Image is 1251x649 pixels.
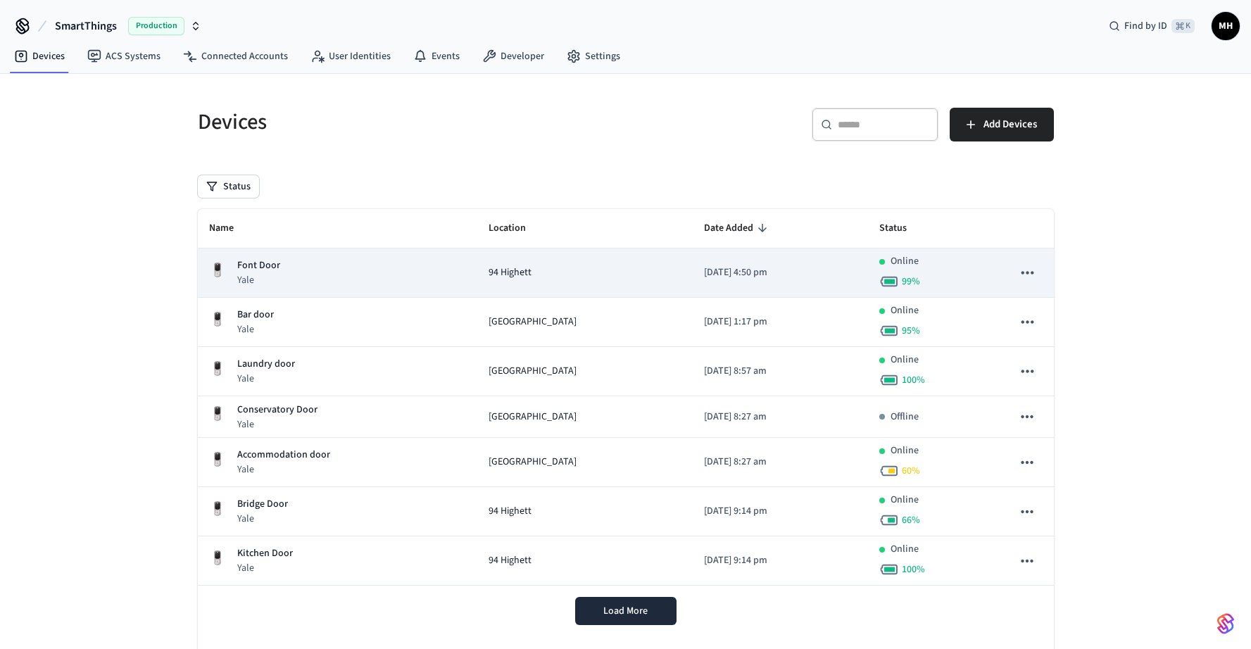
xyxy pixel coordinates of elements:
[237,462,330,477] p: Yale
[198,209,1054,586] table: sticky table
[489,410,577,424] span: [GEOGRAPHIC_DATA]
[1212,12,1240,40] button: MH
[891,353,919,367] p: Online
[209,405,226,422] img: Yale Assure Touchscreen Wifi Smart Lock, Satin Nickel, Front
[891,410,919,424] p: Offline
[902,513,920,527] span: 66 %
[879,218,925,239] span: Status
[209,451,226,468] img: Yale Assure Touchscreen Wifi Smart Lock, Satin Nickel, Front
[128,17,184,35] span: Production
[902,562,925,576] span: 100 %
[489,455,577,470] span: [GEOGRAPHIC_DATA]
[603,604,648,618] span: Load More
[237,322,274,336] p: Yale
[209,360,226,377] img: Yale Assure Touchscreen Wifi Smart Lock, Satin Nickel, Front
[198,108,617,137] h5: Devices
[575,597,677,625] button: Load More
[237,512,288,526] p: Yale
[704,455,857,470] p: [DATE] 8:27 am
[237,417,318,431] p: Yale
[237,372,295,386] p: Yale
[55,18,117,34] span: SmartThings
[1171,19,1195,33] span: ⌘ K
[209,218,252,239] span: Name
[76,44,172,69] a: ACS Systems
[237,258,280,273] p: Font Door
[237,403,318,417] p: Conservatory Door
[704,315,857,329] p: [DATE] 1:17 pm
[489,265,532,280] span: 94 Highett
[489,504,532,519] span: 94 Highett
[902,275,920,289] span: 99 %
[1213,13,1238,39] span: MH
[209,550,226,567] img: Yale Assure Touchscreen Wifi Smart Lock, Satin Nickel, Front
[237,561,293,575] p: Yale
[237,497,288,512] p: Bridge Door
[704,553,857,568] p: [DATE] 9:14 pm
[172,44,299,69] a: Connected Accounts
[237,448,330,462] p: Accommodation door
[902,464,920,478] span: 60 %
[555,44,631,69] a: Settings
[1098,13,1206,39] div: Find by ID⌘ K
[902,373,925,387] span: 100 %
[237,546,293,561] p: Kitchen Door
[237,273,280,287] p: Yale
[902,324,920,338] span: 95 %
[209,262,226,279] img: Yale Assure Touchscreen Wifi Smart Lock, Satin Nickel, Front
[471,44,555,69] a: Developer
[489,364,577,379] span: [GEOGRAPHIC_DATA]
[950,108,1054,141] button: Add Devices
[1217,612,1234,635] img: SeamLogoGradient.69752ec5.svg
[209,500,226,517] img: Yale Assure Touchscreen Wifi Smart Lock, Satin Nickel, Front
[209,311,226,328] img: Yale Assure Touchscreen Wifi Smart Lock, Satin Nickel, Front
[704,218,772,239] span: Date Added
[489,553,532,568] span: 94 Highett
[402,44,471,69] a: Events
[983,115,1037,134] span: Add Devices
[3,44,76,69] a: Devices
[1124,19,1167,33] span: Find by ID
[299,44,402,69] a: User Identities
[237,308,274,322] p: Bar door
[704,504,857,519] p: [DATE] 9:14 pm
[891,542,919,557] p: Online
[891,443,919,458] p: Online
[891,303,919,318] p: Online
[704,364,857,379] p: [DATE] 8:57 am
[704,265,857,280] p: [DATE] 4:50 pm
[891,493,919,508] p: Online
[489,315,577,329] span: [GEOGRAPHIC_DATA]
[891,254,919,269] p: Online
[198,175,259,198] button: Status
[237,357,295,372] p: Laundry door
[704,410,857,424] p: [DATE] 8:27 am
[489,218,544,239] span: Location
